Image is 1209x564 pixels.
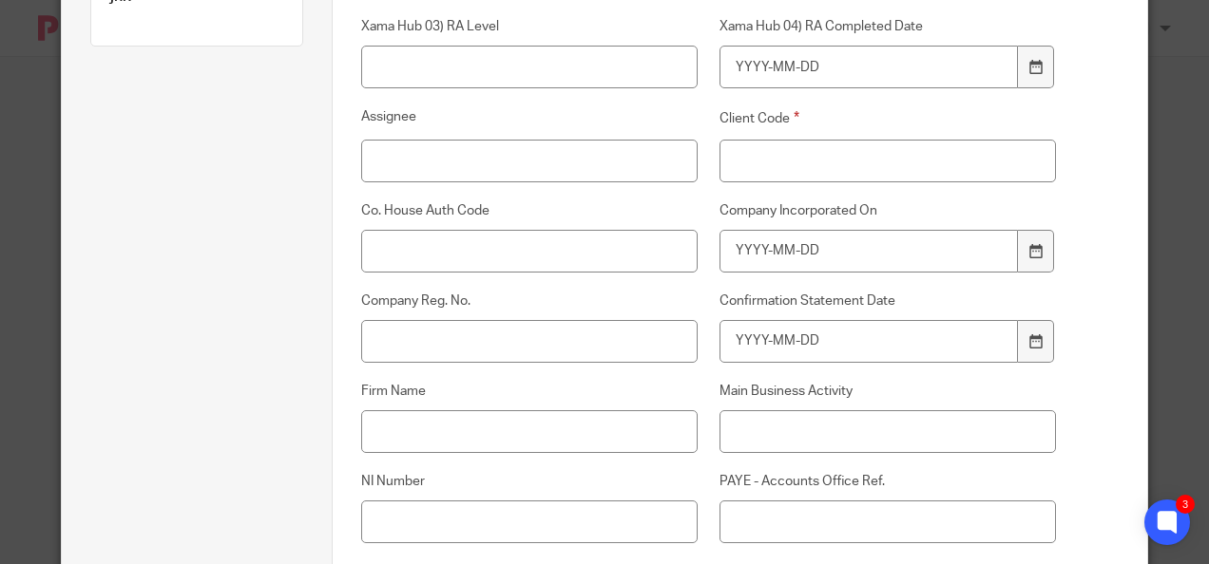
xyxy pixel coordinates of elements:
[720,291,1056,310] label: Confirmation Statement Date
[361,107,698,129] label: Assignee
[720,201,1056,220] label: Company Incorporated On
[720,17,1056,36] label: Xama Hub 04) RA Completed Date
[720,46,1018,88] input: YYYY-MM-DD
[720,472,1056,491] label: PAYE - Accounts Office Ref.
[361,201,698,220] label: Co. House Auth Code
[720,107,1056,129] label: Client Code
[361,291,698,310] label: Company Reg. No.
[720,320,1018,363] input: YYYY-MM-DD
[720,382,1056,401] label: Main Business Activity
[720,230,1018,273] input: YYYY-MM-DD
[361,382,698,401] label: Firm Name
[361,17,698,36] label: Xama Hub 03) RA Level
[361,472,698,491] label: NI Number
[1176,495,1195,514] div: 3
